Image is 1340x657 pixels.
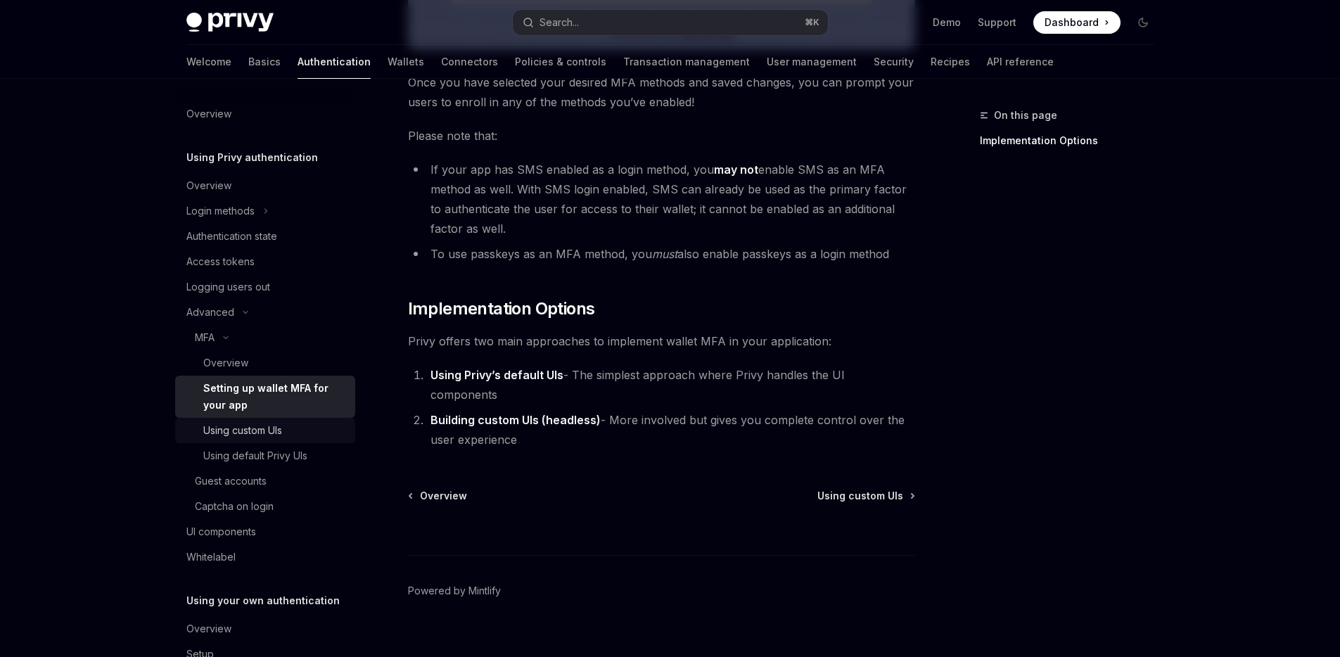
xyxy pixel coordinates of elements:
li: If your app has SMS enabled as a login method, you enable SMS as an MFA method as well. With SMS ... [408,160,915,238]
a: Dashboard [1033,11,1121,34]
a: Captcha on login [175,494,355,519]
a: Whitelabel [175,544,355,570]
div: Using default Privy UIs [203,447,307,464]
span: On this page [994,107,1057,124]
a: Implementation Options [980,129,1166,152]
a: Connectors [441,45,498,79]
em: must [652,247,677,261]
a: Overview [409,489,467,503]
div: Using custom UIs [203,422,282,439]
strong: may not [714,162,758,177]
div: Overview [186,106,231,122]
div: MFA [195,329,215,346]
a: Overview [175,101,355,127]
a: Authentication state [175,224,355,249]
a: Overview [175,173,355,198]
a: Welcome [186,45,231,79]
a: Using custom UIs [175,418,355,443]
span: Please note that: [408,126,915,146]
h5: Using your own authentication [186,592,340,609]
a: Overview [175,350,355,376]
div: Overview [203,355,248,371]
div: Advanced [186,304,234,321]
span: Once you have selected your desired MFA methods and saved changes, you can prompt your users to e... [408,72,915,112]
div: Logging users out [186,279,270,295]
a: Using custom UIs [817,489,914,503]
strong: Using Privy’s default UIs [430,368,563,382]
span: Dashboard [1045,15,1099,30]
a: Basics [248,45,281,79]
span: ⌘ K [805,17,819,28]
a: Support [978,15,1016,30]
a: Access tokens [175,249,355,274]
a: Wallets [388,45,424,79]
h5: Using Privy authentication [186,149,318,166]
div: Login methods [186,203,255,219]
a: API reference [987,45,1054,79]
li: - The simplest approach where Privy handles the UI components [426,365,915,404]
li: To use passkeys as an MFA method, you also enable passkeys as a login method [408,244,915,264]
a: UI components [175,519,355,544]
div: Access tokens [186,253,255,270]
div: Guest accounts [195,473,267,490]
div: Captcha on login [195,498,274,515]
strong: Building custom UIs (headless) [430,413,601,427]
span: Overview [420,489,467,503]
li: - More involved but gives you complete control over the user experience [426,410,915,449]
div: Overview [186,620,231,637]
a: Authentication [298,45,371,79]
div: Authentication state [186,228,277,245]
button: Search...⌘K [513,10,828,35]
a: Recipes [931,45,970,79]
a: User management [767,45,857,79]
a: Overview [175,616,355,642]
a: Logging users out [175,274,355,300]
button: MFA [175,325,355,350]
span: Using custom UIs [817,489,903,503]
div: Whitelabel [186,549,236,566]
span: Implementation Options [408,298,595,320]
button: Advanced [175,300,355,325]
a: Guest accounts [175,468,355,494]
span: Privy offers two main approaches to implement wallet MFA in your application: [408,331,915,351]
a: Using default Privy UIs [175,443,355,468]
a: Demo [933,15,961,30]
img: dark logo [186,13,274,32]
a: Policies & controls [515,45,606,79]
a: Transaction management [623,45,750,79]
a: Setting up wallet MFA for your app [175,376,355,418]
div: Search... [540,14,579,31]
button: Toggle dark mode [1132,11,1154,34]
div: Setting up wallet MFA for your app [203,380,347,414]
a: Powered by Mintlify [408,584,501,598]
a: Security [874,45,914,79]
div: Overview [186,177,231,194]
button: Login methods [175,198,355,224]
div: UI components [186,523,256,540]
